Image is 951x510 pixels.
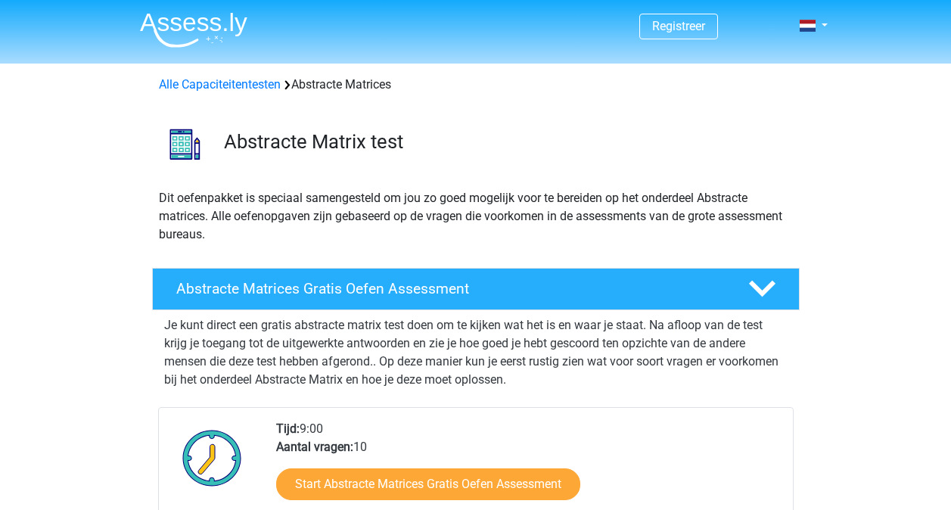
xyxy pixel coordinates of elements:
[159,189,793,244] p: Dit oefenpakket is speciaal samengesteld om jou zo goed mogelijk voor te bereiden op het onderdee...
[140,12,247,48] img: Assessly
[164,316,788,389] p: Je kunt direct een gratis abstracte matrix test doen om te kijken wat het is en waar je staat. Na...
[146,268,806,310] a: Abstracte Matrices Gratis Oefen Assessment
[652,19,705,33] a: Registreer
[159,77,281,92] a: Alle Capaciteitentesten
[153,112,217,176] img: abstracte matrices
[276,421,300,436] b: Tijd:
[153,76,799,94] div: Abstracte Matrices
[174,420,250,496] img: Klok
[224,130,788,154] h3: Abstracte Matrix test
[276,440,353,454] b: Aantal vragen:
[276,468,580,500] a: Start Abstracte Matrices Gratis Oefen Assessment
[176,280,724,297] h4: Abstracte Matrices Gratis Oefen Assessment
